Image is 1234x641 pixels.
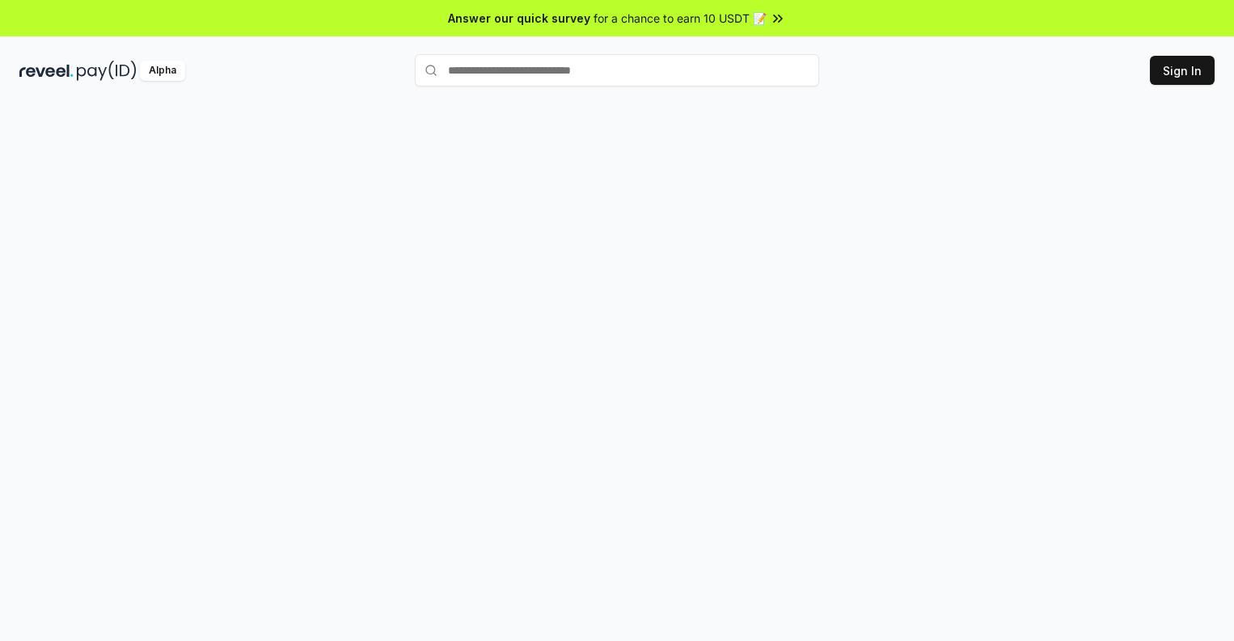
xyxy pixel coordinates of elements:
[594,10,767,27] span: for a chance to earn 10 USDT 📝
[1150,56,1215,85] button: Sign In
[19,61,74,81] img: reveel_dark
[448,10,590,27] span: Answer our quick survey
[77,61,137,81] img: pay_id
[140,61,185,81] div: Alpha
